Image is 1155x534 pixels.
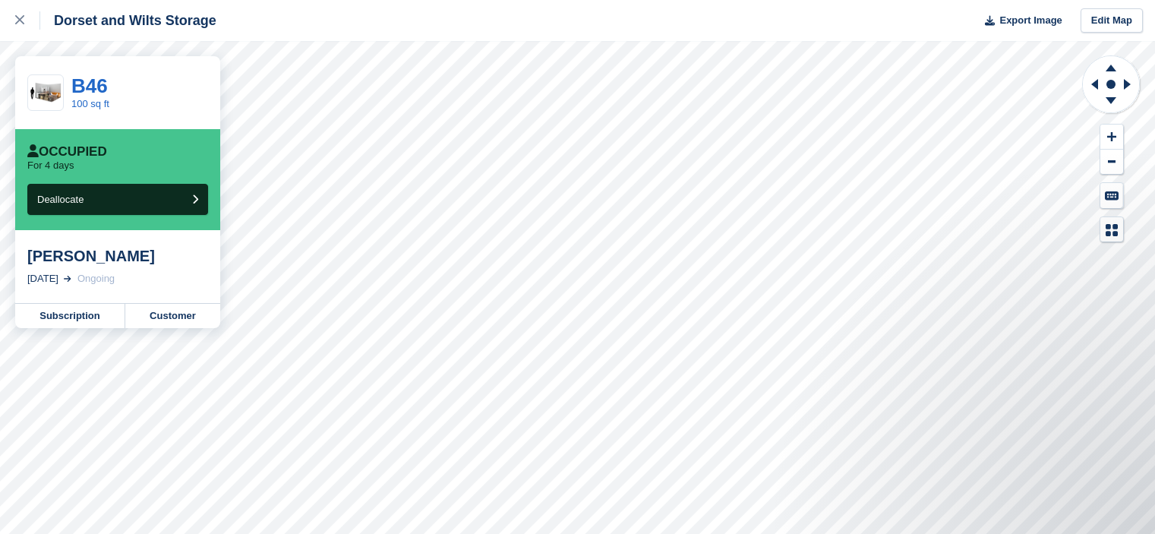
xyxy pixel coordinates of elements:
[71,98,109,109] a: 100 sq ft
[64,276,71,282] img: arrow-right-light-icn-cde0832a797a2874e46488d9cf13f60e5c3a73dbe684e267c42b8395dfbc2abf.svg
[27,247,208,265] div: [PERSON_NAME]
[27,144,107,160] div: Occupied
[1100,217,1123,242] button: Map Legend
[71,74,108,97] a: B46
[28,80,63,106] img: 100-sqft-unit.jpg
[27,160,74,172] p: For 4 days
[976,8,1062,33] button: Export Image
[999,13,1062,28] span: Export Image
[27,271,58,286] div: [DATE]
[1100,183,1123,208] button: Keyboard Shortcuts
[1100,150,1123,175] button: Zoom Out
[15,304,125,328] a: Subscription
[27,184,208,215] button: Deallocate
[125,304,220,328] a: Customer
[77,271,115,286] div: Ongoing
[1100,125,1123,150] button: Zoom In
[40,11,216,30] div: Dorset and Wilts Storage
[1081,8,1143,33] a: Edit Map
[37,194,84,205] span: Deallocate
